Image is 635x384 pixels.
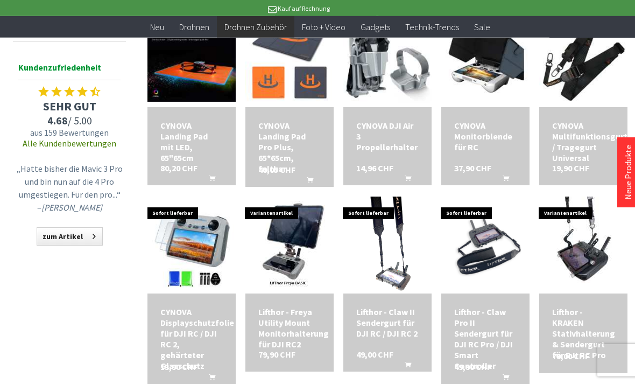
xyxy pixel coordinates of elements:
div: Lifthor - Claw II Sendergurt für DJI RC / DJI RC 2 [356,306,419,339]
span: 80,20 CHF [160,163,197,173]
a: Lifthor - Freya Utility Mount Monitorhalterung für DJI RC2 79,90 CHF [258,306,321,350]
div: Lifthor - KRAKEN Stativhalterung & Sendergurt für DJI RC Pro [552,306,615,360]
p: „Hatte bisher die Mavic 3 Pro und bin nun auf die 4 Pro umgestiegen. Für den pro...“ – [16,162,123,214]
button: In den Warenkorb [392,173,418,187]
a: Lifthor - Claw Pro II Sendergurt für DJI RC Pro / DJI Smart Controller 49,90 CHF In den Warenkorb [454,306,517,371]
a: CYNOVA Multifunktionsgurt / Tragegurt Universal 19,90 CHF [552,120,615,163]
a: zum Artikel [37,227,103,246]
a: Technik-Trends [398,16,467,38]
div: Lifthor - Claw Pro II Sendergurt für DJI RC Pro / DJI Smart Controller [454,306,517,371]
div: CYNOVA Displayschutzfolie für DJI RC / DJI RC 2, gehärteter Glasschutz [160,306,223,371]
a: Alle Kundenbewertungen [23,138,116,149]
span: Kundenzufriedenheit [18,60,121,80]
img: CYNOVA DJI Air 3 Propellerhalter [343,15,432,103]
img: Lifthor - Freya Utility Mount Monitorhalterung für DJI RC2 [248,197,332,294]
button: In den Warenkorb [392,360,418,374]
img: Lifthor - KRAKEN Stativhalterung & Sendergurt für DJI RC Pro [547,197,620,294]
span: 37,90 CHF [454,163,491,173]
img: CYNOVA Multifunktionsgurt / Tragegurt Universal [539,15,627,103]
button: In den Warenkorb [490,173,516,187]
span: SEHR GUT [13,99,126,114]
a: Lifthor - KRAKEN Stativhalterung & Sendergurt für DJI RC Pro 79,00 CHF [552,306,615,360]
span: 40,05 CHF [258,164,295,175]
a: Gadgets [353,16,398,38]
a: Lifthor - Claw II Sendergurt für DJI RC / DJI RC 2 49,00 CHF In den Warenkorb [356,306,419,339]
span: Sale [474,22,490,32]
img: CYNOVA Landing Pad Pro Plus, 65*65cm, faltbar [245,15,334,103]
img: CYNOVA Monitorblende für RC [441,15,530,103]
img: Lifthor - Claw II Sendergurt für DJI RC / DJI RC 2 [352,197,423,294]
span: 49,00 CHF [356,349,393,360]
img: CYNOVA Displayschutzfolie für DJI RC / DJI RC 2, gehärteter Glasschutz [147,201,236,289]
span: / 5.00 [13,114,126,127]
a: Sale [467,16,498,38]
em: [PERSON_NAME] [41,202,102,213]
span: Neu [150,22,164,32]
span: 13,90 CHF [160,361,197,372]
button: In den Warenkorb [294,175,320,189]
a: Drohnen [172,16,217,38]
div: CYNOVA Monitorblende für RC [454,120,517,152]
div: CYNOVA Multifunktionsgurt / Tragegurt Universal [552,120,615,163]
a: CYNOVA Landing Pad Pro Plus, 65*65cm, faltbar 40,05 CHF In den Warenkorb [258,120,321,174]
span: 79,00 CHF [552,351,589,361]
span: Technik-Trends [405,22,459,32]
a: Neu [143,16,172,38]
div: CYNOVA Landing Pad Pro Plus, 65*65cm, faltbar [258,120,321,174]
span: Drohnen [179,22,209,32]
button: In den Warenkorb [196,173,222,187]
span: aus 159 Bewertungen [13,127,126,138]
a: CYNOVA Monitorblende für RC 37,90 CHF In den Warenkorb [454,120,517,152]
span: Foto + Video [302,22,345,32]
div: CYNOVA DJI Air 3 Propellerhalter [356,120,419,152]
span: Drohnen Zubehör [224,22,287,32]
a: CYNOVA DJI Air 3 Propellerhalter 14,96 CHF In den Warenkorb [356,120,419,152]
span: Gadgets [361,22,390,32]
a: Drohnen Zubehör [217,16,294,38]
img: Lifthor - Claw Pro II Sendergurt für DJI RC Pro / DJI Smart Controller [441,205,530,285]
img: CYNOVA Landing Pad mit LED, 65"65cm [147,16,236,102]
a: Neue Produkte [623,145,633,200]
span: 49,90 CHF [454,361,491,372]
span: 79,90 CHF [258,349,295,360]
a: CYNOVA Landing Pad mit LED, 65"65cm 80,20 CHF In den Warenkorb [160,120,223,163]
a: CYNOVA Displayschutzfolie für DJI RC / DJI RC 2, gehärteter Glasschutz 13,90 CHF In den Warenkorb [160,306,223,371]
a: Foto + Video [294,16,353,38]
div: Lifthor - Freya Utility Mount Monitorhalterung für DJI RC2 [258,306,321,350]
span: 19,90 CHF [552,163,589,173]
span: 4.68 [47,114,68,127]
span: 14,96 CHF [356,163,393,173]
div: CYNOVA Landing Pad mit LED, 65"65cm [160,120,223,163]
